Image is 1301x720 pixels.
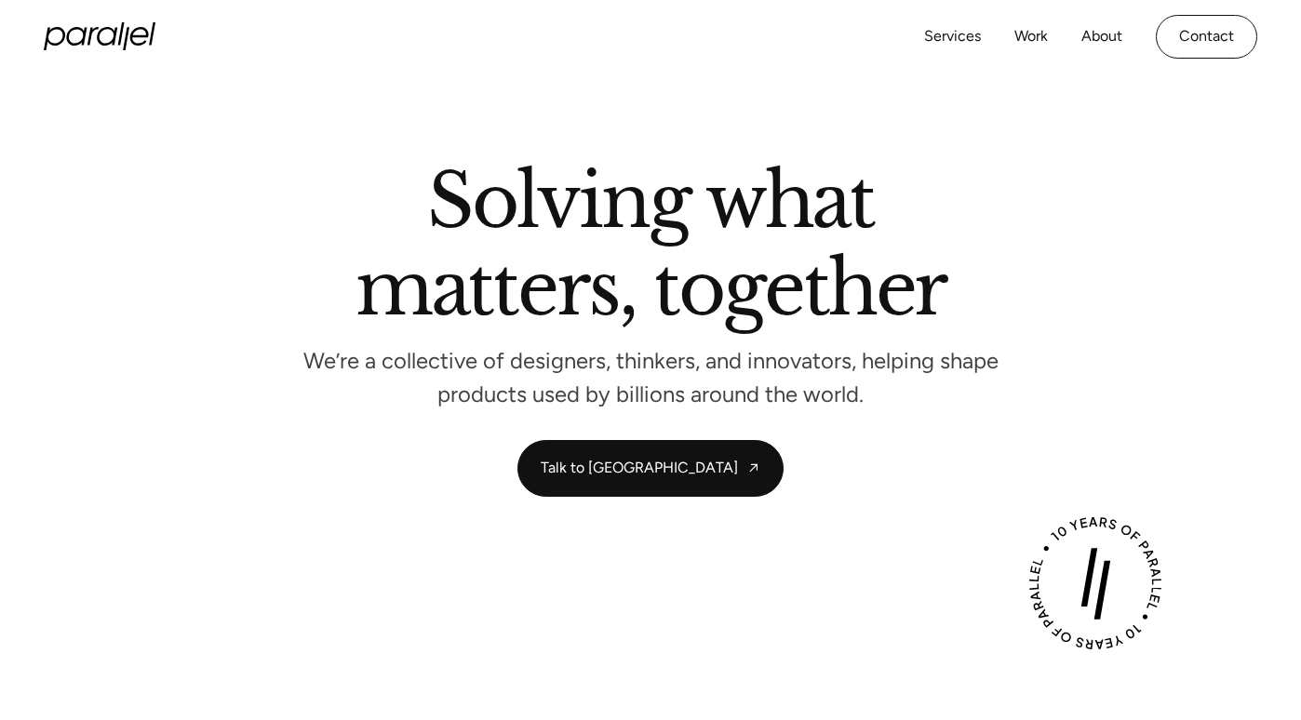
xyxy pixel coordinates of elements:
[924,23,981,50] a: Services
[1014,23,1048,50] a: Work
[44,22,155,50] a: home
[302,353,999,403] p: We’re a collective of designers, thinkers, and innovators, helping shape products used by billion...
[1081,23,1122,50] a: About
[355,167,946,334] h2: Solving what matters, together
[1156,15,1257,59] a: Contact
